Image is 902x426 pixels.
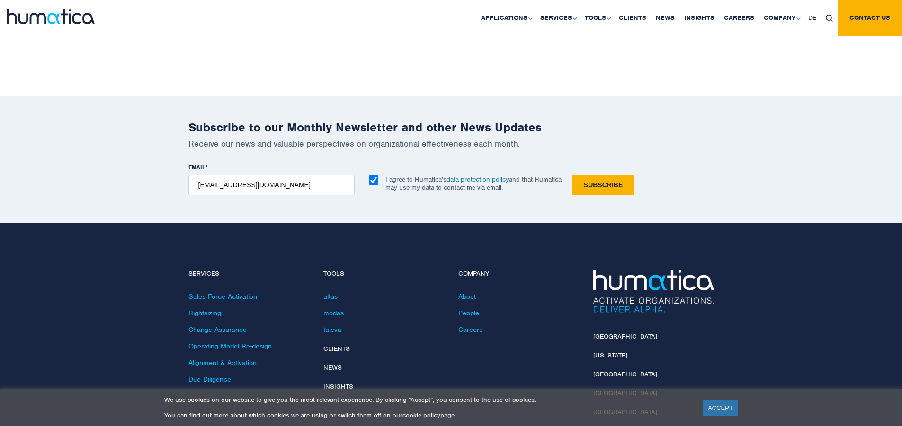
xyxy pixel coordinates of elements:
[402,411,440,419] a: cookie policy
[458,325,482,334] a: Careers
[164,411,691,419] p: You can find out more about which cookies we are using or switch them off on our page.
[458,292,476,301] a: About
[323,325,341,334] a: taleva
[188,175,355,195] input: name@company.com
[323,383,353,391] a: Insights
[323,292,338,301] a: altus
[188,120,714,135] h2: Subscribe to our Monthly Newsletter and other News Updates
[447,175,509,183] a: data protection policy
[188,164,205,171] span: EMAIL
[826,15,833,22] img: search_icon
[385,175,562,191] p: I agree to Humatica’s and that Humatica may use my data to contact me via email.
[593,370,657,378] a: [GEOGRAPHIC_DATA]
[369,175,378,185] input: I agree to Humatica’sdata protection policyand that Humatica may use my data to contact me via em...
[188,358,257,367] a: Alignment & Activation
[188,139,714,149] p: Receive our news and valuable perspectives on organizational effectiveness each month.
[188,309,221,317] a: Rightsizing
[188,292,257,301] a: Sales Force Activation
[188,325,247,334] a: Change Assurance
[164,396,691,404] p: We use cookies on our website to give you the most relevant experience. By clicking “Accept”, you...
[323,364,342,372] a: News
[572,175,634,195] input: Subscribe
[188,270,309,278] h4: Services
[808,14,816,22] span: DE
[593,351,627,359] a: [US_STATE]
[188,375,231,383] a: Due Diligence
[323,270,444,278] h4: Tools
[188,342,272,350] a: Operating Model Re-design
[323,309,344,317] a: modas
[458,309,479,317] a: People
[7,9,95,24] img: logo
[593,270,714,313] img: Humatica
[323,345,350,353] a: Clients
[458,270,579,278] h4: Company
[593,332,657,340] a: [GEOGRAPHIC_DATA]
[703,400,738,416] a: ACCEPT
